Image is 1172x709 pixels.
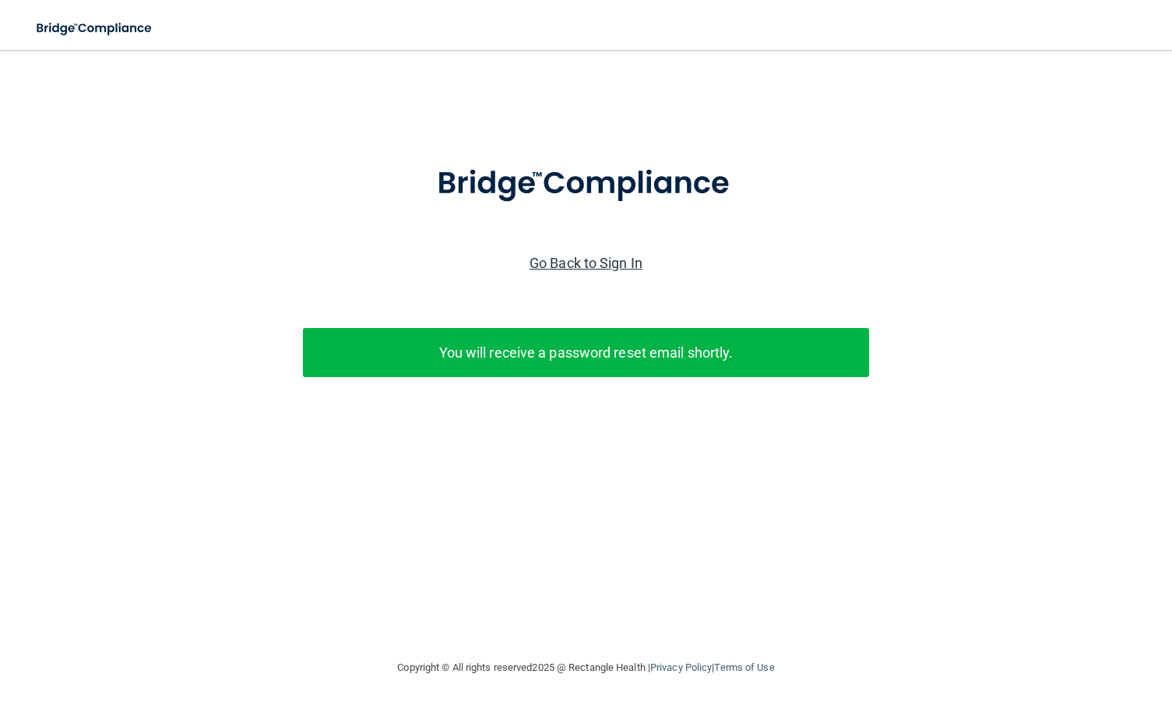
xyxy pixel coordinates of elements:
[315,340,858,365] p: You will receive a password reset email shortly.
[23,12,167,44] img: bridge_compliance_login_screen.278c3ca4.svg
[405,143,768,224] img: bridge_compliance_login_screen.278c3ca4.svg
[530,255,642,271] a: Go Back to Sign In
[714,661,774,673] a: Terms of Use
[650,661,712,673] a: Privacy Policy
[302,643,871,693] div: Copyright © All rights reserved 2025 @ Rectangle Health | |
